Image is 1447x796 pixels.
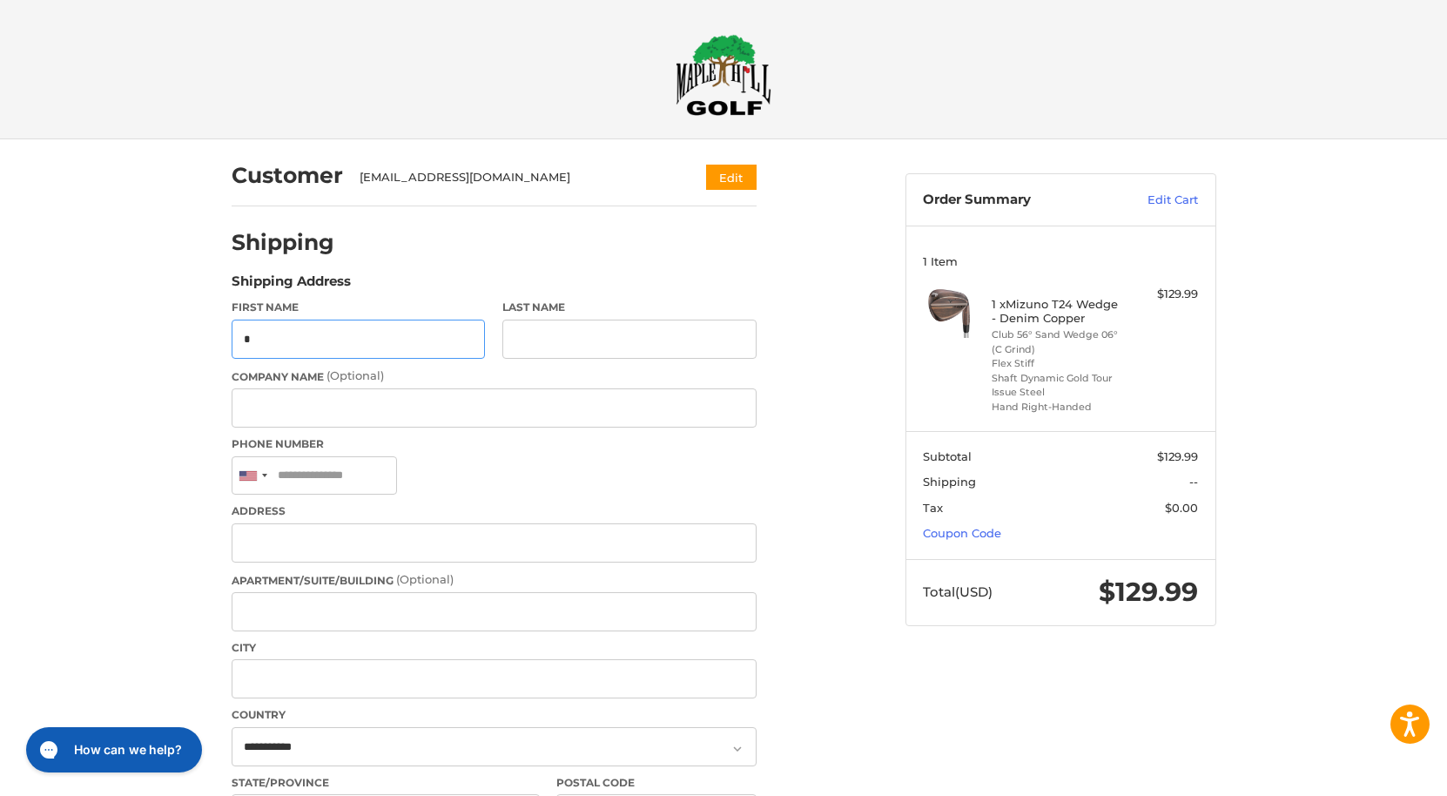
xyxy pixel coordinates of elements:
img: Maple Hill Golf [676,34,771,116]
li: Club 56° Sand Wedge 06° (C Grind) [992,327,1125,356]
div: [EMAIL_ADDRESS][DOMAIN_NAME] [360,169,672,186]
label: City [232,640,757,656]
label: Country [232,707,757,723]
li: Hand Right-Handed [992,400,1125,415]
h3: Order Summary [923,192,1110,209]
span: -- [1189,475,1198,489]
h3: 1 Item [923,254,1198,268]
a: Coupon Code [923,526,1001,540]
small: (Optional) [396,572,454,586]
h2: Shipping [232,229,334,256]
label: Last Name [502,300,757,315]
h4: 1 x Mizuno T24 Wedge - Denim Copper [992,297,1125,326]
span: $129.99 [1157,449,1198,463]
div: $129.99 [1129,286,1198,303]
span: $0.00 [1165,501,1198,515]
span: Total (USD) [923,584,993,600]
legend: Shipping Address [232,272,351,300]
span: Subtotal [923,449,972,463]
label: Apartment/Suite/Building [232,571,757,589]
span: Tax [923,501,943,515]
span: $129.99 [1099,576,1198,608]
h2: Customer [232,162,343,189]
li: Flex Stiff [992,356,1125,371]
a: Edit Cart [1110,192,1198,209]
label: First Name [232,300,486,315]
span: Shipping [923,475,976,489]
label: Address [232,503,757,519]
li: Shaft Dynamic Gold Tour Issue Steel [992,371,1125,400]
button: Edit [706,165,757,190]
label: Phone Number [232,436,757,452]
label: Postal Code [556,775,757,791]
div: United States: +1 [232,457,273,495]
small: (Optional) [326,368,384,382]
iframe: Google Customer Reviews [1303,749,1447,796]
label: Company Name [232,368,757,385]
iframe: Gorgias live chat messenger [17,721,207,779]
label: State/Province [232,775,540,791]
